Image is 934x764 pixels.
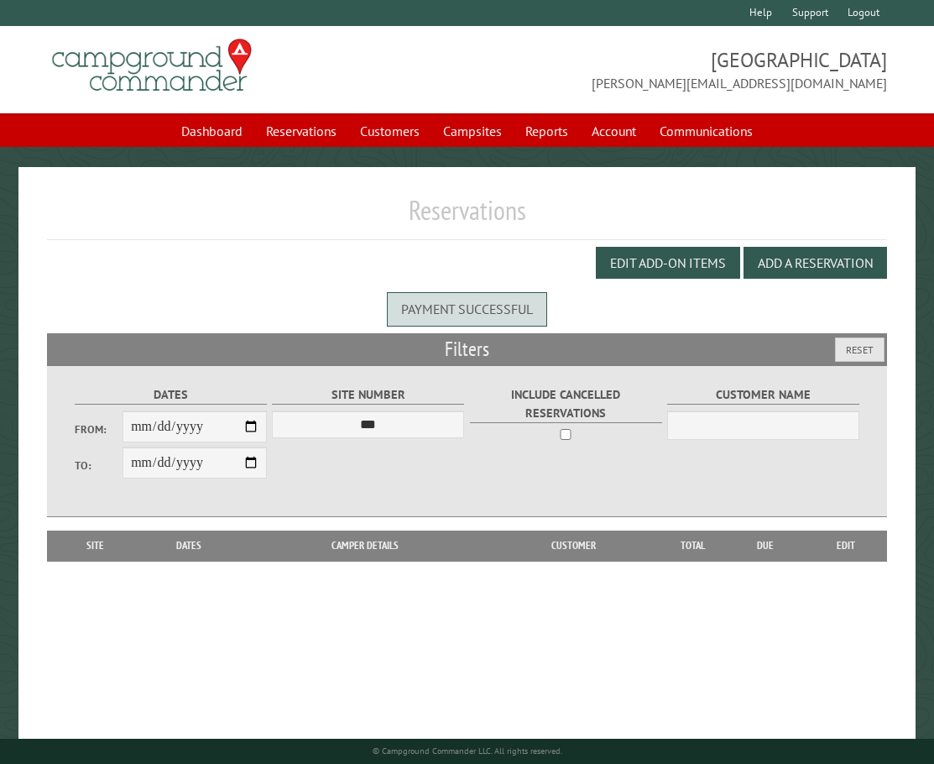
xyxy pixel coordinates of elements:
[171,115,253,147] a: Dashboard
[387,292,547,326] div: Payment successful
[47,194,888,240] h1: Reservations
[136,531,242,561] th: Dates
[47,333,888,365] h2: Filters
[470,385,662,422] label: Include Cancelled Reservations
[744,247,887,279] button: Add a Reservation
[804,531,887,561] th: Edit
[55,531,136,561] th: Site
[75,385,267,405] label: Dates
[256,115,347,147] a: Reservations
[582,115,646,147] a: Account
[596,247,740,279] button: Edit Add-on Items
[650,115,763,147] a: Communications
[350,115,430,147] a: Customers
[726,531,804,561] th: Due
[242,531,488,561] th: Camper Details
[75,458,123,474] label: To:
[433,115,512,147] a: Campsites
[373,746,562,756] small: © Campground Commander LLC. All rights reserved.
[515,115,578,147] a: Reports
[667,385,859,405] label: Customer Name
[488,531,659,561] th: Customer
[75,421,123,437] label: From:
[835,338,884,362] button: Reset
[47,33,257,98] img: Campground Commander
[272,385,464,405] label: Site Number
[659,531,726,561] th: Total
[467,46,888,93] span: [GEOGRAPHIC_DATA] [PERSON_NAME][EMAIL_ADDRESS][DOMAIN_NAME]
